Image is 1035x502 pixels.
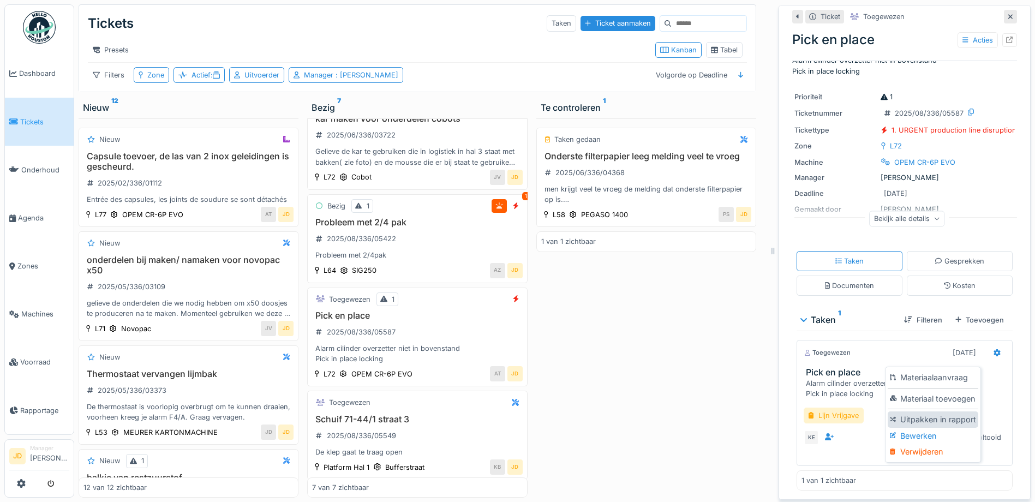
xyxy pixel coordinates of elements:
div: 2025/02/336/01112 [98,178,162,188]
div: Zone [147,70,164,80]
div: Lijn Vrijgave [804,408,864,423]
div: KB [490,459,505,475]
div: De thermostaat is voorlopig overbrugt om te kunnen draaien, voorheen kreeg je alarm F4/A. Graag v... [83,402,294,422]
div: Bezig [312,101,523,114]
span: Voorraad [20,357,69,367]
h3: Schuif 71-44/1 straat 3 [312,414,522,425]
h3: Probleem met 2/4 pak [312,217,522,228]
p: Alarm cilinder overzetter niet in bovenstand Pick in place locking [792,55,1017,76]
div: PEGASO 1400 [581,210,628,220]
div: JD [736,207,751,222]
div: Cobot [351,172,372,182]
div: Bewerken [888,428,978,444]
div: Tickettype [794,125,876,135]
div: 7 van 7 zichtbaar [312,482,369,493]
div: Presets [88,42,134,58]
span: Rapportage [20,405,69,416]
div: 1. URGENT production line disruption [892,125,1016,135]
div: Bezig [327,201,345,211]
div: Taken [835,256,864,266]
div: L72 [324,369,336,379]
div: L71 [95,324,105,334]
div: JD [507,263,523,278]
sup: 1 [838,313,841,326]
div: 1 van 1 zichtbaar [801,475,856,486]
div: Materiaal toevoegen [888,391,978,407]
span: Zones [17,261,69,271]
div: Kosten [944,280,976,291]
div: JD [278,207,294,222]
span: Machines [21,309,69,319]
div: Toevoegen [951,313,1008,327]
div: Manager [304,70,398,80]
h3: Pick en place [312,310,522,321]
div: Platform Hal 1 [324,462,369,473]
div: Kanban [660,45,697,55]
div: Gesprekken [935,256,984,266]
div: Nieuw [83,101,294,114]
div: Documenten [825,280,875,291]
div: 2025/08/336/05587 [327,327,396,337]
div: Alarm cilinder overzetter niet in bovenstand Pick in place locking [806,378,1008,399]
div: Toegewezen [863,11,905,22]
div: Gelieve de kar te gebruiken die in logistiek in hal 3 staat met bakken( zie foto) en de mousse di... [312,146,522,167]
div: Volgorde op Deadline [651,67,732,83]
div: OPEM CR-6P EVO [351,369,412,379]
div: 2025/05/336/03109 [98,282,165,292]
div: Taken [547,15,576,31]
div: Taken gedaan [554,134,601,145]
div: Bufferstraat [385,462,424,473]
div: Actief [192,70,220,80]
div: Uitvoerder [244,70,279,80]
div: Tabel [711,45,738,55]
div: 1 van 1 zichtbaar [541,236,596,247]
img: Badge_color-CXgf-gQk.svg [23,11,56,44]
div: JD [507,459,523,475]
div: Verwijderen [888,444,978,460]
div: 2025/06/336/03722 [327,130,396,140]
div: L77 [95,210,106,220]
div: 2025/08/336/05422 [327,234,396,244]
div: KE [804,430,819,445]
div: Zone [794,141,876,151]
div: Toegewezen [329,397,370,408]
div: L58 [553,210,565,220]
span: Tickets [20,117,69,127]
div: 1 [392,294,394,304]
div: JD [507,366,523,381]
sup: 12 [111,101,118,114]
div: [DATE] [953,348,976,358]
div: men krijgt veel te vroeg de melding dat onderste filterpapier op is. graag kijken of dit in te st... [541,184,751,205]
div: Filters [88,67,129,83]
div: Materiaalaanvraag [888,369,978,386]
div: PS [719,207,734,222]
sup: 7 [337,101,341,114]
div: Manager [30,444,69,452]
div: Toegewezen [804,348,851,357]
div: JD [507,170,523,185]
div: Alarm cilinder overzetter niet in bovenstand Pick in place locking [312,343,522,364]
div: Tickets [88,9,134,38]
li: [PERSON_NAME] [30,444,69,468]
div: Nieuw [99,456,120,466]
div: JD [261,425,276,440]
h3: Pick en place [806,367,1008,378]
div: AZ [490,263,505,278]
div: Probleem met 2/4pak [312,250,522,260]
div: Manager [794,172,876,183]
div: 2025/08/336/05587 [895,108,964,118]
span: : [PERSON_NAME] [333,71,398,79]
div: Toegewezen [329,294,370,304]
div: Entrée des capsules, les joints de soudure se sont détachés [83,194,294,205]
div: L72 [890,141,902,151]
div: JV [490,170,505,185]
div: Te controleren [541,101,752,114]
div: JD [278,425,294,440]
div: 1 [522,192,530,200]
div: Deadline [794,188,876,199]
div: L53 [95,427,107,438]
div: 2025/08/336/05549 [327,431,396,441]
div: [DATE] [884,188,907,199]
h3: onderdelen bij maken/ namaken voor novopac x50 [83,255,294,276]
div: Ticket [821,11,840,22]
